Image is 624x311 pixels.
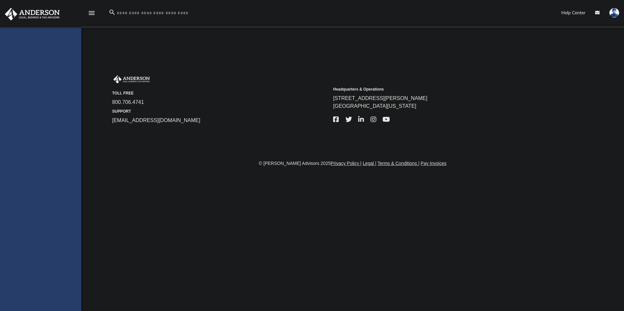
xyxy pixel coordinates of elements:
[331,161,362,166] a: Privacy Policy |
[421,161,446,166] a: Pay Invoices
[88,12,96,17] a: menu
[333,103,416,109] a: [GEOGRAPHIC_DATA][US_STATE]
[88,9,96,17] i: menu
[363,161,376,166] a: Legal |
[112,90,329,96] small: TOLL FREE
[81,160,624,167] div: © [PERSON_NAME] Advisors 2025
[112,108,329,114] small: SUPPORT
[333,86,550,92] small: Headquarters & Operations
[333,95,427,101] a: [STREET_ADDRESS][PERSON_NAME]
[112,75,151,84] img: Anderson Advisors Platinum Portal
[378,161,420,166] a: Terms & Conditions |
[112,118,200,123] a: [EMAIL_ADDRESS][DOMAIN_NAME]
[112,99,144,105] a: 800.706.4741
[109,9,116,16] i: search
[609,8,619,18] img: User Pic
[3,8,62,20] img: Anderson Advisors Platinum Portal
